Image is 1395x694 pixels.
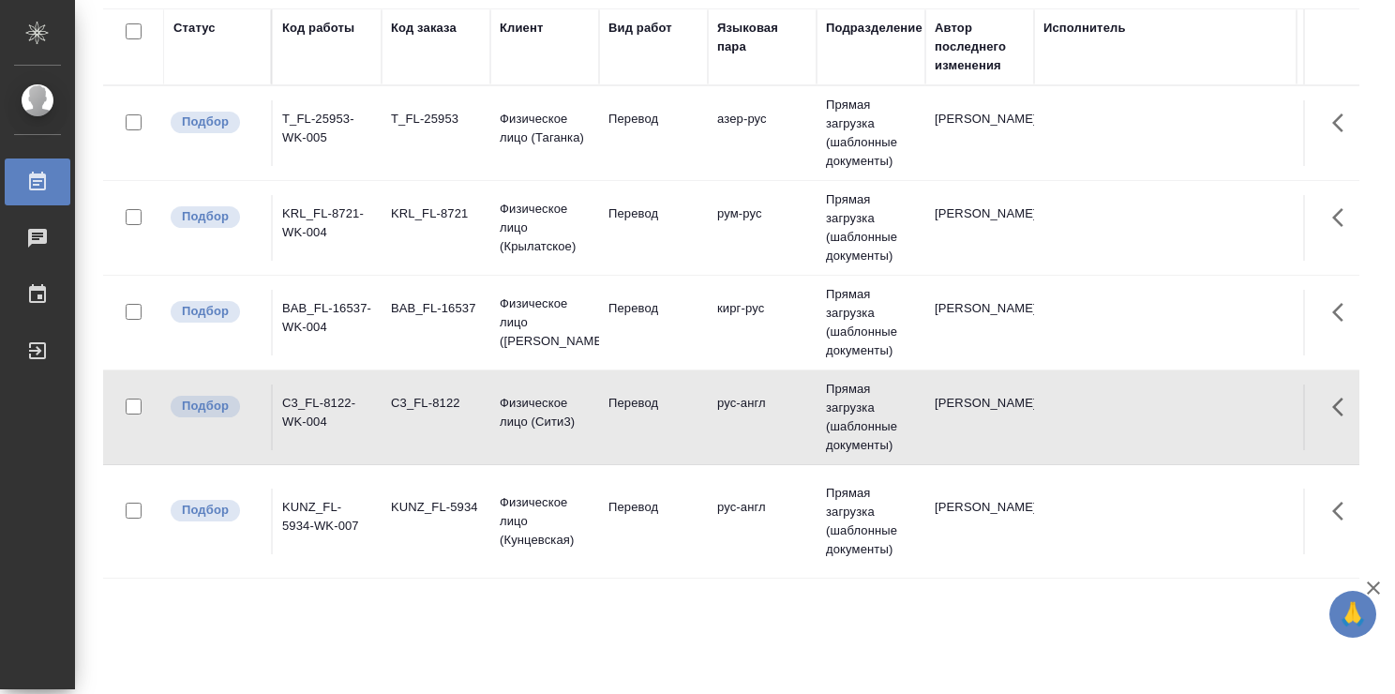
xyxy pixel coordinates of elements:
[1321,195,1366,240] button: Здесь прячутся важные кнопки
[391,110,481,128] div: T_FL-25953
[169,394,262,419] div: Можно подбирать исполнителей
[608,204,698,223] p: Перевод
[500,200,590,256] p: Физическое лицо (Крылатское)
[925,100,1034,166] td: [PERSON_NAME]
[182,501,229,520] p: Подбор
[1321,385,1366,430] button: Здесь прячутся важные кнопки
[169,204,262,230] div: Можно подбирать исполнителей
[273,100,382,166] td: T_FL-25953-WK-005
[500,110,590,147] p: Физическое лицо (Таганка)
[817,475,925,568] td: Прямая загрузка (шаблонные документы)
[817,86,925,180] td: Прямая загрузка (шаблонные документы)
[391,394,481,413] div: C3_FL-8122
[500,394,590,431] p: Физическое лицо (Сити3)
[817,370,925,464] td: Прямая загрузка (шаблонные документы)
[1043,19,1126,38] div: Исполнитель
[182,207,229,226] p: Подбор
[182,113,229,131] p: Подбор
[391,19,457,38] div: Код заказа
[500,19,543,38] div: Клиент
[173,19,216,38] div: Статус
[708,385,817,450] td: рус-англ
[817,181,925,275] td: Прямая загрузка (шаблонные документы)
[1321,100,1366,145] button: Здесь прячутся важные кнопки
[391,299,481,318] div: BAB_FL-16537
[182,397,229,415] p: Подбор
[1321,489,1366,534] button: Здесь прячутся важные кнопки
[500,493,590,550] p: Физическое лицо (Кунцевская)
[391,498,481,517] div: KUNZ_FL-5934
[273,385,382,450] td: C3_FL-8122-WK-004
[708,100,817,166] td: азер-рус
[708,290,817,355] td: кирг-рус
[925,290,1034,355] td: [PERSON_NAME]
[1337,595,1369,634] span: 🙏
[935,19,1025,75] div: Автор последнего изменения
[169,299,262,324] div: Можно подбирать исполнителей
[1329,591,1376,638] button: 🙏
[925,195,1034,261] td: [PERSON_NAME]
[608,110,698,128] p: Перевод
[169,110,262,135] div: Можно подбирать исполнителей
[273,489,382,554] td: KUNZ_FL-5934-WK-007
[608,498,698,517] p: Перевод
[925,385,1034,450] td: [PERSON_NAME]
[273,195,382,261] td: KRL_FL-8721-WK-004
[391,204,481,223] div: KRL_FL-8721
[925,489,1034,554] td: [PERSON_NAME]
[282,19,354,38] div: Код работы
[273,290,382,355] td: BAB_FL-16537-WK-004
[608,299,698,318] p: Перевод
[708,489,817,554] td: рус-англ
[608,19,672,38] div: Вид работ
[708,195,817,261] td: рум-рус
[817,276,925,370] td: Прямая загрузка (шаблонные документы)
[169,498,262,523] div: Можно подбирать исполнителей
[608,394,698,413] p: Перевод
[500,294,590,351] p: Физическое лицо ([PERSON_NAME])
[826,19,922,38] div: Подразделение
[1321,290,1366,335] button: Здесь прячутся важные кнопки
[182,302,229,321] p: Подбор
[717,19,807,56] div: Языковая пара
